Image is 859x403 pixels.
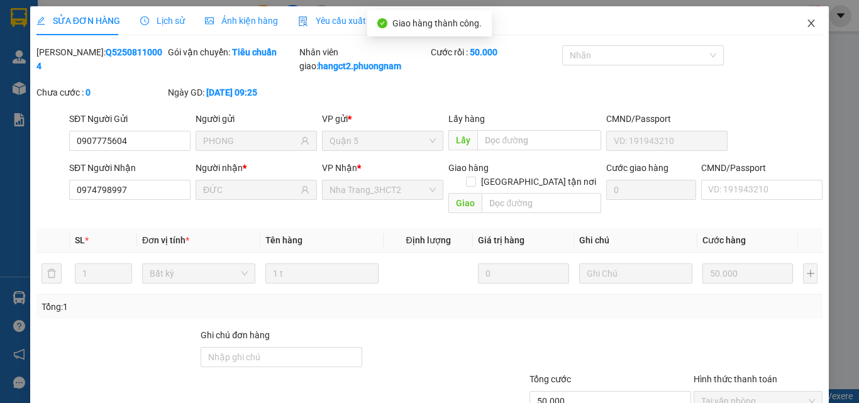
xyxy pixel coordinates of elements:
[701,161,823,175] div: CMND/Passport
[142,235,189,245] span: Đơn vị tính
[106,48,173,58] b: [DOMAIN_NAME]
[301,185,309,194] span: user
[606,163,668,173] label: Cước giao hàng
[606,180,696,200] input: Cước giao hàng
[196,161,317,175] div: Người nhận
[392,18,482,28] span: Giao hàng thành công.
[606,112,728,126] div: CMND/Passport
[322,112,443,126] div: VP gửi
[298,16,308,26] img: icon
[702,235,746,245] span: Cước hàng
[298,16,431,26] span: Yêu cầu xuất hóa đơn điện tử
[330,131,436,150] span: Quận 5
[476,175,601,189] span: [GEOGRAPHIC_DATA] tận nơi
[201,347,362,367] input: Ghi chú đơn hàng
[448,163,489,173] span: Giao hàng
[448,193,482,213] span: Giao
[265,263,379,284] input: VD: Bàn, Ghế
[77,18,125,77] b: Gửi khách hàng
[140,16,149,25] span: clock-circle
[377,18,387,28] span: check-circle
[574,228,697,253] th: Ghi chú
[36,45,165,73] div: [PERSON_NAME]:
[36,16,120,26] span: SỬA ĐƠN HÀNG
[794,6,829,41] button: Close
[203,134,298,148] input: Tên người gửi
[69,112,191,126] div: SĐT Người Gửi
[36,16,45,25] span: edit
[579,263,692,284] input: Ghi Chú
[330,180,436,199] span: Nha Trang_3HCT2
[606,131,728,151] input: VD: 191943210
[86,87,91,97] b: 0
[203,183,298,197] input: Tên người nhận
[69,161,191,175] div: SĐT Người Nhận
[265,235,302,245] span: Tên hàng
[196,112,317,126] div: Người gửi
[470,47,497,57] b: 50.000
[16,81,69,162] b: Phương Nam Express
[448,130,477,150] span: Lấy
[106,60,173,75] li: (c) 2017
[75,235,85,245] span: SL
[448,114,485,124] span: Lấy hàng
[140,16,185,26] span: Lịch sử
[431,45,560,59] div: Cước rồi :
[322,163,357,173] span: VP Nhận
[702,263,793,284] input: 0
[232,47,277,57] b: Tiêu chuẩn
[482,193,601,213] input: Dọc đường
[478,235,524,245] span: Giá trị hàng
[299,45,428,73] div: Nhân viên giao:
[42,263,62,284] button: delete
[301,136,309,145] span: user
[477,130,601,150] input: Dọc đường
[205,16,214,25] span: picture
[168,45,297,59] div: Gói vận chuyển:
[529,374,571,384] span: Tổng cước
[206,87,257,97] b: [DATE] 09:25
[36,86,165,99] div: Chưa cước :
[136,16,167,46] img: logo.jpg
[406,235,450,245] span: Định lượng
[694,374,777,384] label: Hình thức thanh toán
[803,263,817,284] button: plus
[201,330,270,340] label: Ghi chú đơn hàng
[42,300,333,314] div: Tổng: 1
[806,18,816,28] span: close
[205,16,278,26] span: Ảnh kiện hàng
[168,86,297,99] div: Ngày GD:
[150,264,248,283] span: Bất kỳ
[318,61,401,71] b: hangct2.phuongnam
[478,263,568,284] input: 0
